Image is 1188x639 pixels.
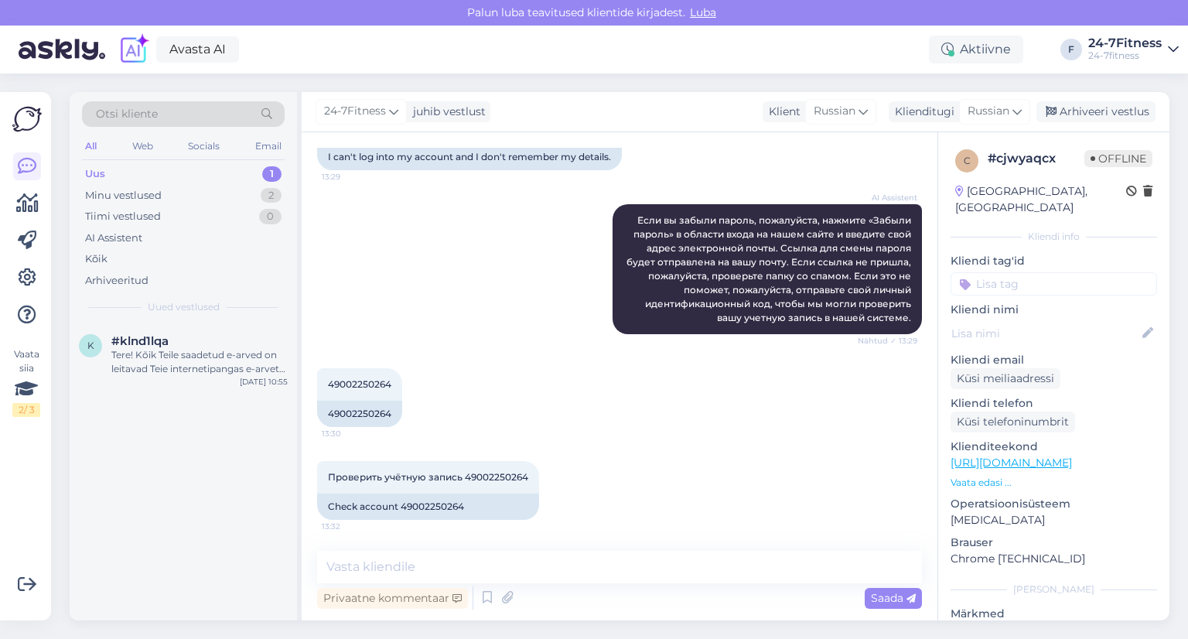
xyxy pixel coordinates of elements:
[968,103,1009,120] span: Russian
[951,368,1060,389] div: Küsi meiliaadressi
[685,5,721,19] span: Luba
[407,104,486,120] div: juhib vestlust
[1036,101,1156,122] div: Arhiveeri vestlus
[252,136,285,156] div: Email
[87,340,94,351] span: k
[261,188,282,203] div: 2
[156,36,239,63] a: Avasta AI
[951,325,1139,342] input: Lisa nimi
[324,103,386,120] span: 24-7Fitness
[951,230,1157,244] div: Kliendi info
[317,144,622,170] div: I can't log into my account and I don't remember my details.
[814,103,855,120] span: Russian
[1088,50,1162,62] div: 24-7fitness
[951,496,1157,512] p: Operatsioonisüsteem
[1088,37,1162,50] div: 24-7Fitness
[951,253,1157,269] p: Kliendi tag'id
[12,104,42,134] img: Askly Logo
[322,428,380,439] span: 13:30
[951,583,1157,596] div: [PERSON_NAME]
[118,33,150,66] img: explore-ai
[763,104,801,120] div: Klient
[328,471,528,483] span: Проверить учётную запись 49002250264
[964,155,971,166] span: c
[185,136,223,156] div: Socials
[12,347,40,417] div: Vaata siia
[951,439,1157,455] p: Klienditeekond
[1084,150,1152,167] span: Offline
[951,606,1157,622] p: Märkmed
[111,334,169,348] span: #klnd1lqa
[85,209,161,224] div: Tiimi vestlused
[85,251,108,267] div: Kõik
[1060,39,1082,60] div: F
[111,348,288,376] div: Tere! Kõik Teile saadetud e-arved on leitavad Teie internetipangas e-arvete sektsiooni alt. Arved...
[259,209,282,224] div: 0
[1088,37,1179,62] a: 24-7Fitness24-7fitness
[951,352,1157,368] p: Kliendi email
[85,273,148,289] div: Arhiveeritud
[85,231,142,246] div: AI Assistent
[858,335,917,347] span: Nähtud ✓ 13:29
[951,412,1075,432] div: Küsi telefoninumbrit
[85,188,162,203] div: Minu vestlused
[951,456,1072,470] a: [URL][DOMAIN_NAME]
[929,36,1023,63] div: Aktiivne
[262,166,282,182] div: 1
[955,183,1126,216] div: [GEOGRAPHIC_DATA], [GEOGRAPHIC_DATA]
[951,476,1157,490] p: Vaata edasi ...
[328,378,391,390] span: 49002250264
[951,551,1157,567] p: Chrome [TECHNICAL_ID]
[951,535,1157,551] p: Brauser
[96,106,158,122] span: Otsi kliente
[82,136,100,156] div: All
[317,588,468,609] div: Privaatne kommentaar
[859,192,917,203] span: AI Assistent
[988,149,1084,168] div: # cjwyaqcx
[317,401,402,427] div: 49002250264
[889,104,954,120] div: Klienditugi
[951,272,1157,296] input: Lisa tag
[148,300,220,314] span: Uued vestlused
[129,136,156,156] div: Web
[322,171,380,183] span: 13:29
[317,494,539,520] div: Check account 49002250264
[951,395,1157,412] p: Kliendi telefon
[951,512,1157,528] p: [MEDICAL_DATA]
[626,214,913,323] span: Если вы забыли пароль, пожалуйста, нажмите «Забыли пароль» в области входа на нашем сайте и введи...
[871,591,916,605] span: Saada
[85,166,105,182] div: Uus
[951,302,1157,318] p: Kliendi nimi
[12,403,40,417] div: 2 / 3
[322,521,380,532] span: 13:32
[240,376,288,388] div: [DATE] 10:55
